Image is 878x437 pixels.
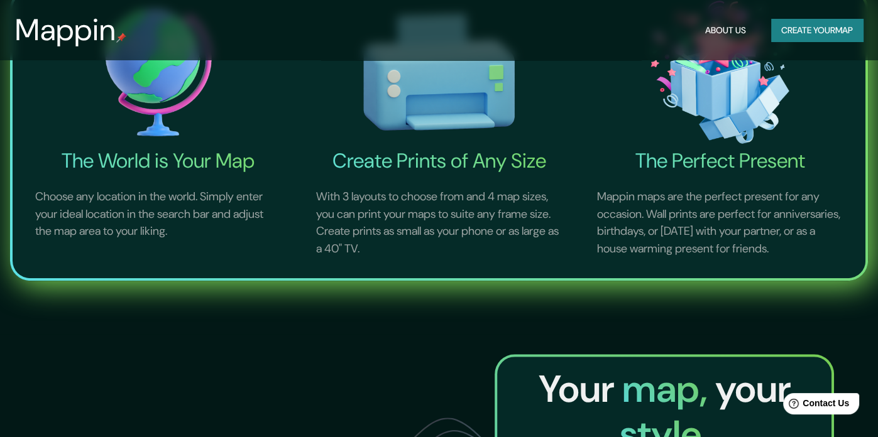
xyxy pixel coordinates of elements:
[622,364,715,414] span: map,
[20,148,296,173] h4: The World is Your Map
[771,19,863,42] button: Create yourmap
[20,173,296,256] p: Choose any location in the world. Simply enter your ideal location in the search bar and adjust t...
[582,148,858,173] h4: The Perfect Present
[301,148,577,173] h4: Create Prints of Any Size
[582,173,858,272] p: Mappin maps are the perfect present for any occasion. Wall prints are perfect for anniversaries, ...
[301,173,577,272] p: With 3 layouts to choose from and 4 map sizes, you can print your maps to suite any frame size. C...
[700,19,751,42] button: About Us
[116,33,126,43] img: mappin-pin
[15,13,116,48] h3: Mappin
[766,388,864,423] iframe: Help widget launcher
